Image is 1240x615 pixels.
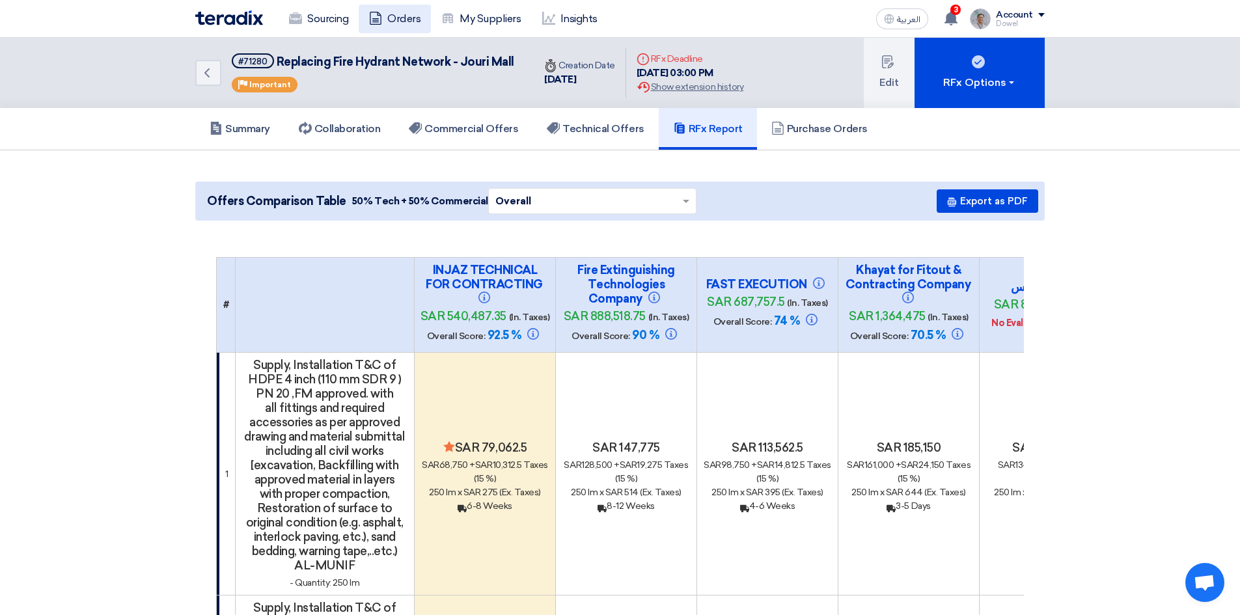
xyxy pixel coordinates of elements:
span: sar [704,459,721,471]
div: RFx Deadline [637,52,743,66]
h5: Collaboration [299,122,381,135]
span: sar [901,459,918,471]
h5: Technical Offers [547,122,644,135]
h4: Fire Extinguishing Technologies Company [561,263,691,306]
span: - Quantity: 250 lm [290,577,359,588]
div: 134,750 + 20,212.5 Taxes (15 %) [985,458,1115,485]
span: sar [422,459,439,471]
a: Insights [532,5,608,33]
img: Teradix logo [195,10,263,25]
span: lm x [1011,487,1026,498]
div: Creation Date [544,59,615,72]
span: lm x [868,487,884,498]
span: Overall Score: [572,331,629,342]
span: (Ex. Taxes) [782,487,823,498]
h4: سترونغ بيس [985,280,1115,294]
div: 1-2 Weeks [985,499,1115,513]
span: 3 [950,5,961,15]
div: 98,750 + 14,812.5 Taxes (15 %) [702,458,833,485]
div: 8-12 Weeks [561,499,691,513]
h4: Supply, Installation T&C of HDPE 4 inch (110 mm SDR 9 ) PN 20 ,FM approved. with all fittings and... [241,358,409,573]
button: RFx Options [915,38,1045,108]
h4: sar 147,775 [561,441,691,455]
div: [DATE] 03:00 PM [637,66,743,81]
span: Replacing Fire Hydrant Network - Jouri Mall [277,55,514,69]
span: 250 [571,487,586,498]
a: RFx Report [659,108,757,150]
div: No Evaluation Provided [985,316,1115,330]
h5: Summary [210,122,270,135]
span: 70.5 % [911,328,946,342]
h5: RFx Report [673,122,743,135]
span: sar [847,459,864,471]
span: (Ex. Taxes) [499,487,541,498]
span: sar [564,459,581,471]
h4: sar 113,562.5 [702,441,833,455]
a: Technical Offers [532,108,658,150]
h4: sar 79,062.5 [420,441,550,455]
span: Overall Score: [427,331,485,342]
span: lm x [446,487,462,498]
a: Commercial Offers [394,108,532,150]
h5: Purchase Orders [771,122,868,135]
span: Offers Comparison Table [207,193,346,210]
span: sar 275 [463,487,498,498]
h4: sar 185,150 [844,441,974,455]
span: Important [249,80,291,89]
span: (In. Taxes) [509,312,550,323]
span: sar 514 [605,487,639,498]
span: 74 % [774,314,800,328]
span: 250 [429,487,445,498]
h5: Replacing Fire Hydrant Network - Jouri Mall [232,53,514,70]
div: Show extension history [637,80,743,94]
span: (In. Taxes) [787,297,828,308]
div: 3-5 Days [844,499,974,513]
span: sar [757,459,775,471]
span: sar [475,459,493,471]
div: 6-8 Weeks [420,499,550,513]
span: sar 888,518.75 [564,309,646,323]
span: lm x [588,487,603,498]
div: 68,750 + 10,312.5 Taxes (15 %) [420,458,550,485]
div: Account [996,10,1033,21]
span: 250 [851,487,867,498]
h5: Commercial Offers [409,122,518,135]
span: sar [998,459,1015,471]
h4: Khayat for Fitout & Contracting Company [844,263,974,306]
span: sar 1,364,475 [849,309,926,323]
span: 50% Tech + 50% Commercial [351,194,488,208]
div: 161,000 + 24,150 Taxes (15 %) [844,458,974,485]
span: sar [620,459,637,471]
span: 90 % [632,328,659,342]
span: 250 [711,487,727,498]
button: العربية [876,8,928,29]
th: # [217,258,236,353]
a: Orders [359,5,431,33]
span: (Ex. Taxes) [640,487,682,498]
a: Sourcing [279,5,359,33]
span: Overall Score: [713,316,771,327]
span: Overall Score: [850,331,908,342]
span: (In. Taxes) [648,312,689,323]
a: Collaboration [284,108,395,150]
a: Summary [195,108,284,150]
h4: sar 154,962.5 [985,441,1115,455]
span: العربية [897,15,920,24]
div: 128,500 + 19,275 Taxes (15 %) [561,458,691,485]
div: 4-6 Weeks [702,499,833,513]
td: 1 [217,353,236,595]
span: 92.5 % [488,328,521,342]
span: sar 540,487.35 [420,309,506,323]
button: Edit [864,38,915,108]
div: #71280 [238,57,268,66]
div: RFx Options [943,75,1017,90]
div: [DATE] [544,72,615,87]
span: sar 820,985 [994,297,1064,312]
div: Open chat [1185,563,1224,602]
span: sar 644 [886,487,923,498]
a: Purchase Orders [757,108,882,150]
img: IMG_1753965247717.jpg [970,8,991,29]
span: (In. Taxes) [928,312,969,323]
button: Export as PDF [937,189,1038,213]
div: Dowel [996,20,1045,27]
